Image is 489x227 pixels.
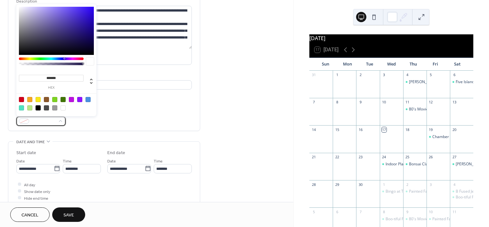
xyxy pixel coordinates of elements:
[386,189,422,194] div: Bingo at The Shores!
[450,162,473,167] div: J. Bloom & Hailey B's Pop Up at L Square Boutique!
[311,127,316,132] div: 14
[335,182,339,187] div: 29
[450,189,473,194] div: B Fused Jewelry at St Pat's Association
[335,127,339,132] div: 15
[428,155,433,160] div: 26
[19,105,24,110] div: #50E3C2
[52,97,57,102] div: #7ED321
[311,182,316,187] div: 28
[386,216,479,222] div: Boo-tiful Pumpkin Class at The [GEOGRAPHIC_DATA]
[311,73,316,77] div: 31
[24,181,35,188] span: All day
[36,105,41,110] div: #000000
[403,216,427,222] div: 80's Movie Night at the Riviera: The Goonies
[16,73,191,79] div: Location
[424,58,446,71] div: Fri
[107,150,125,156] div: End date
[19,97,24,102] div: #D0021B
[52,207,85,222] button: Save
[382,127,387,132] div: 17
[402,58,424,71] div: Thu
[16,158,25,164] span: Date
[403,189,427,194] div: Painted Fall Mat Workshop at The Williow Tree!
[358,100,363,105] div: 9
[380,216,403,222] div: Boo-tiful Pumpkin Class at The Willow Tree
[452,73,457,77] div: 6
[405,182,410,187] div: 2
[16,150,36,156] div: Start date
[409,79,453,85] div: [PERSON_NAME] Market
[403,107,427,112] div: 80's Movie Night at the Riviera: The Breakfast Club
[380,58,403,71] div: Wed
[405,100,410,105] div: 11
[403,79,427,85] div: Farmer's Market
[405,127,410,132] div: 18
[10,207,50,222] button: Cancel
[24,188,50,195] span: Show date only
[358,209,363,214] div: 7
[311,209,316,214] div: 5
[452,182,457,187] div: 4
[61,97,66,102] div: #417505
[36,97,41,102] div: #F8E71C
[335,209,339,214] div: 6
[309,34,473,42] div: [DATE]
[358,127,363,132] div: 16
[452,127,457,132] div: 20
[335,155,339,160] div: 22
[382,155,387,160] div: 24
[428,100,433,105] div: 12
[405,73,410,77] div: 4
[19,86,84,90] label: hex
[358,155,363,160] div: 23
[27,97,32,102] div: #F5A623
[337,58,359,71] div: Mon
[16,139,45,145] span: Date and time
[358,182,363,187] div: 30
[63,212,74,219] span: Save
[382,209,387,214] div: 8
[446,58,468,71] div: Sat
[61,105,66,110] div: #FFFFFF
[24,195,48,202] span: Hide end time
[358,58,380,71] div: Tue
[386,162,473,167] div: Indoor Planter Class at The [GEOGRAPHIC_DATA]
[382,73,387,77] div: 3
[311,100,316,105] div: 7
[452,155,457,160] div: 27
[380,162,403,167] div: Indoor Planter Class at The Willow Tree
[335,100,339,105] div: 8
[403,162,427,167] div: Bonsai Class at The Willow Tree
[450,195,473,200] div: Boo-tiful Pumpkin Class at The Willow Tree
[335,73,339,77] div: 1
[450,79,473,85] div: Five Island Golf Course Beautification Tournament
[77,97,82,102] div: #9013FE
[428,127,433,132] div: 19
[107,158,116,164] span: Date
[428,182,433,187] div: 3
[428,73,433,77] div: 5
[44,105,49,110] div: #4A4A4A
[405,155,410,160] div: 25
[314,58,337,71] div: Sun
[358,73,363,77] div: 2
[452,100,457,105] div: 13
[44,97,49,102] div: #8B572A
[427,134,450,140] div: Chamber Coffee at Rockport
[382,182,387,187] div: 1
[380,189,403,194] div: Bingo at The Shores!
[86,97,91,102] div: #4A90E2
[63,158,72,164] span: Time
[427,216,450,222] div: Painted Fall Mat Workshop at The Williow Tree!
[21,212,38,219] span: Cancel
[409,162,484,167] div: Bonsai Class at The [GEOGRAPHIC_DATA]
[69,97,74,102] div: #BD10E0
[382,100,387,105] div: 10
[311,155,316,160] div: 21
[27,105,32,110] div: #B8E986
[428,209,433,214] div: 10
[405,209,410,214] div: 9
[154,158,163,164] span: Time
[452,209,457,214] div: 11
